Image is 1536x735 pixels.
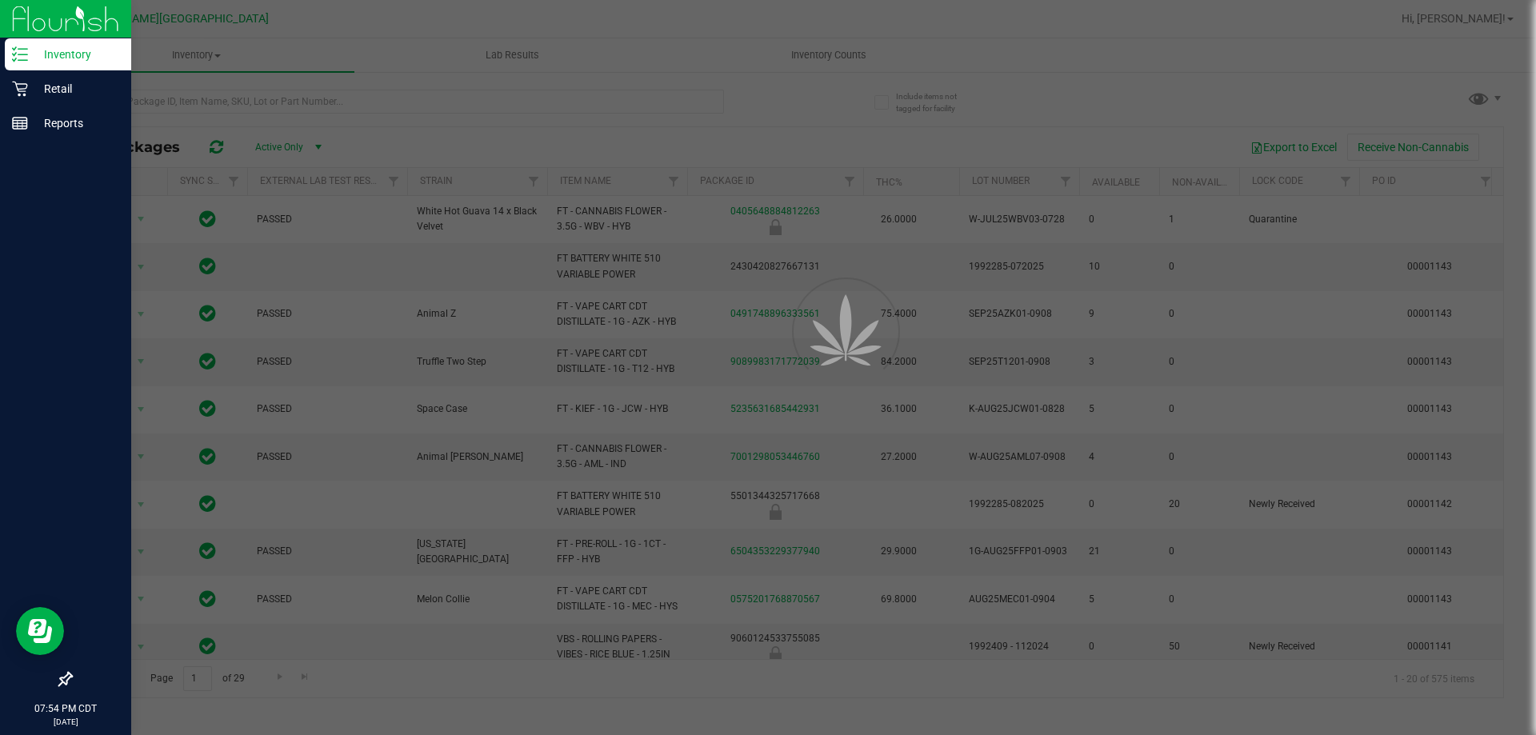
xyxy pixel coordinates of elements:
[7,716,124,728] p: [DATE]
[12,81,28,97] inline-svg: Retail
[12,115,28,131] inline-svg: Reports
[28,114,124,133] p: Reports
[28,45,124,64] p: Inventory
[7,701,124,716] p: 07:54 PM CDT
[16,607,64,655] iframe: Resource center
[28,79,124,98] p: Retail
[12,46,28,62] inline-svg: Inventory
